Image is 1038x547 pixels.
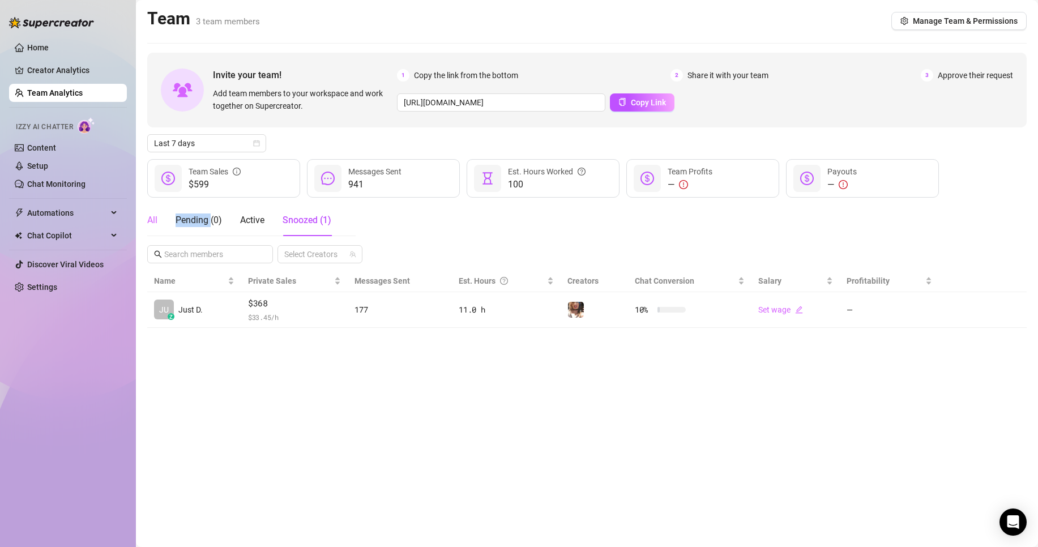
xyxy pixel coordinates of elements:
span: Copy the link from the bottom [414,69,518,82]
span: info-circle [233,165,241,178]
span: Invite your team! [213,68,397,82]
span: 941 [348,178,401,191]
span: 100 [508,178,586,191]
span: 3 [921,69,933,82]
img: AI Chatter [78,117,95,134]
div: Pending ( 0 ) [176,213,222,227]
a: Creator Analytics [27,61,118,79]
span: dollar-circle [640,172,654,185]
span: Team Profits [668,167,712,176]
span: $599 [189,178,241,191]
a: Settings [27,283,57,292]
span: message [321,172,335,185]
a: Content [27,143,56,152]
span: calendar [253,140,260,147]
span: 2 [670,69,683,82]
span: JU [159,304,169,316]
th: Creators [561,270,628,292]
span: search [154,250,162,258]
span: setting [900,17,908,25]
span: exclamation-circle [679,180,688,189]
span: thunderbolt [15,208,24,217]
div: Est. Hours [459,275,544,287]
div: Open Intercom Messenger [999,508,1027,536]
span: edit [795,306,803,314]
span: hourglass [481,172,494,185]
a: Home [27,43,49,52]
span: dollar-circle [161,172,175,185]
td: — [840,292,939,328]
span: 10 % [635,304,653,316]
span: Payouts [827,167,857,176]
a: Team Analytics [27,88,83,97]
span: 1 [397,69,409,82]
div: 177 [354,304,445,316]
span: Copy Link [631,98,666,107]
span: Private Sales [248,276,296,285]
img: logo-BBDzfeDw.svg [9,17,94,28]
span: Just D. [178,304,203,316]
h2: Team [147,8,260,29]
span: Automations [27,204,108,222]
img: Aest [568,302,584,318]
span: Chat Copilot [27,227,108,245]
span: Share it with your team [687,69,768,82]
div: — [668,178,712,191]
div: z [168,313,174,320]
a: Chat Monitoring [27,180,86,189]
span: Approve their request [938,69,1013,82]
span: $368 [248,297,341,310]
span: Snoozed ( 1 ) [283,215,331,225]
a: Discover Viral Videos [27,260,104,269]
th: Name [147,270,241,292]
span: $ 33.45 /h [248,311,341,323]
button: Manage Team & Permissions [891,12,1027,30]
span: Messages Sent [354,276,410,285]
a: Setup [27,161,48,170]
span: exclamation-circle [839,180,848,189]
span: Profitability [847,276,890,285]
span: Last 7 days [154,135,259,152]
span: Izzy AI Chatter [16,122,73,133]
input: Search members [164,248,257,260]
span: question-circle [578,165,586,178]
span: 3 team members [196,16,260,27]
div: Est. Hours Worked [508,165,586,178]
span: copy [618,98,626,106]
span: dollar-circle [800,172,814,185]
span: Name [154,275,225,287]
span: team [349,251,356,258]
span: Salary [758,276,781,285]
button: Copy Link [610,93,674,112]
img: Chat Copilot [15,232,22,240]
a: Set wageedit [758,305,803,314]
div: — [827,178,857,191]
span: Manage Team & Permissions [913,16,1018,25]
span: Add team members to your workspace and work together on Supercreator. [213,87,392,112]
span: Chat Conversion [635,276,694,285]
span: Active [240,215,264,225]
div: 11.0 h [459,304,553,316]
div: Team Sales [189,165,241,178]
div: All [147,213,157,227]
span: Messages Sent [348,167,401,176]
span: question-circle [500,275,508,287]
